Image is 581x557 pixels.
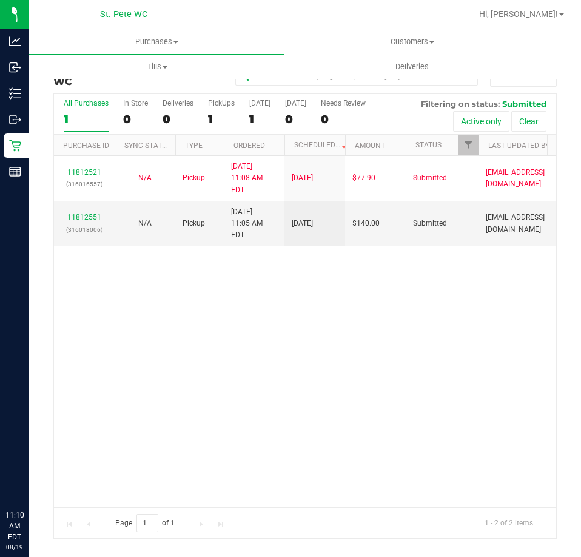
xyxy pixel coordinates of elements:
[285,112,306,126] div: 0
[9,35,21,47] inline-svg: Analytics
[9,61,21,73] inline-svg: Inbound
[352,172,375,184] span: $77.90
[352,218,380,229] span: $140.00
[185,141,203,150] a: Type
[9,140,21,152] inline-svg: Retail
[163,99,193,107] div: Deliveries
[163,112,193,126] div: 0
[183,218,205,229] span: Pickup
[136,514,158,533] input: 1
[249,99,270,107] div: [DATE]
[479,9,558,19] span: Hi, [PERSON_NAME]!
[421,99,500,109] span: Filtering on status:
[233,141,265,150] a: Ordered
[63,141,109,150] a: Purchase ID
[458,135,479,155] a: Filter
[138,219,152,228] span: Not Applicable
[355,141,385,150] a: Amount
[64,112,109,126] div: 1
[292,218,313,229] span: [DATE]
[183,172,205,184] span: Pickup
[453,111,509,132] button: Active only
[249,112,270,126] div: 1
[67,168,101,177] a: 11812521
[284,29,540,55] a: Customers
[321,99,366,107] div: Needs Review
[9,166,21,178] inline-svg: Reports
[285,99,306,107] div: [DATE]
[5,510,24,542] p: 11:10 AM EDT
[5,542,24,552] p: 08/19
[123,112,148,126] div: 0
[30,61,284,72] span: Tills
[231,206,277,241] span: [DATE] 11:05 AM EDT
[292,172,313,184] span: [DATE]
[124,141,171,150] a: Sync Status
[231,161,277,196] span: [DATE] 11:08 AM EDT
[61,224,107,235] p: (316018006)
[285,36,539,47] span: Customers
[294,141,349,149] a: Scheduled
[64,99,109,107] div: All Purchases
[511,111,546,132] button: Clear
[9,113,21,126] inline-svg: Outbound
[29,54,284,79] a: Tills
[123,99,148,107] div: In Store
[138,172,152,184] button: N/A
[9,87,21,100] inline-svg: Inventory
[29,36,284,47] span: Purchases
[502,99,546,109] span: Submitted
[208,112,235,126] div: 1
[488,141,549,150] a: Last Updated By
[413,172,447,184] span: Submitted
[379,61,445,72] span: Deliveries
[12,460,49,496] iframe: Resource center
[61,178,107,190] p: (316016557)
[284,54,540,79] a: Deliveries
[53,66,221,87] h3: Purchase Fulfillment:
[475,514,543,532] span: 1 - 2 of 2 items
[208,99,235,107] div: PickUps
[415,141,442,149] a: Status
[29,29,284,55] a: Purchases
[100,9,147,19] span: St. Pete WC
[321,112,366,126] div: 0
[105,514,185,533] span: Page of 1
[413,218,447,229] span: Submitted
[138,174,152,182] span: Not Applicable
[138,218,152,229] button: N/A
[67,213,101,221] a: 11812551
